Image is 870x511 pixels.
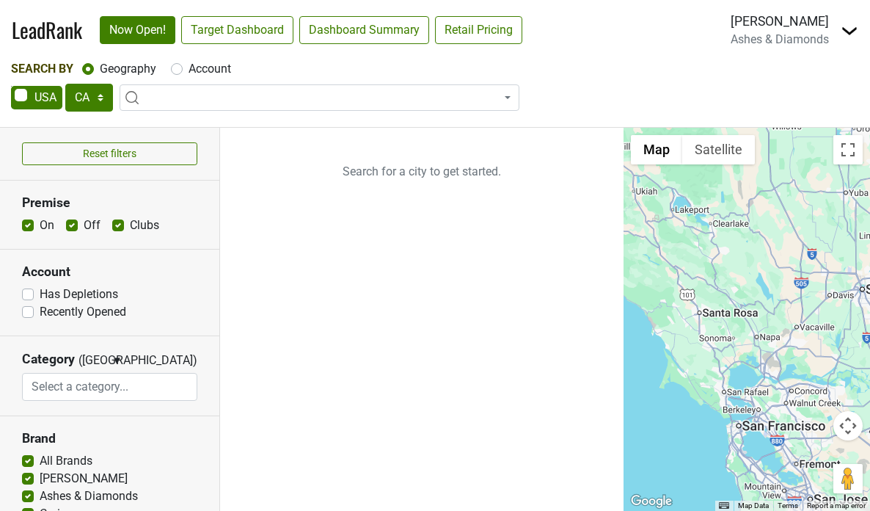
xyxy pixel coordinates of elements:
button: Keyboard shortcuts [719,501,729,511]
label: Geography [100,60,156,78]
label: Has Depletions [40,286,118,303]
label: Account [189,60,231,78]
img: Google [627,492,676,511]
img: Dropdown Menu [841,22,858,40]
span: ▼ [112,354,123,367]
a: Report a map error [807,501,866,510]
button: Map Data [738,501,769,511]
a: Now Open! [100,16,175,44]
label: [PERSON_NAME] [40,470,128,488]
div: [PERSON_NAME] [731,12,829,31]
h3: Brand [22,431,197,446]
input: Select a category... [23,373,197,401]
label: Off [84,217,100,234]
a: Terms (opens in new tab) [778,501,798,510]
a: Dashboard Summary [299,16,429,44]
h3: Account [22,264,197,280]
label: Ashes & Diamonds [40,488,138,505]
h3: Premise [22,195,197,211]
span: Ashes & Diamonds [731,32,829,46]
label: All Brands [40,452,92,470]
a: Retail Pricing [435,16,522,44]
button: Drag Pegman onto the map to open Street View [833,464,863,493]
button: Reset filters [22,142,197,165]
button: Show street map [631,135,682,164]
button: Toggle fullscreen view [833,135,863,164]
a: Target Dashboard [181,16,293,44]
span: ([GEOGRAPHIC_DATA]) [78,352,108,373]
p: Search for a city to get started. [220,128,624,216]
span: Search By [11,62,73,76]
button: Map camera controls [833,411,863,441]
a: Open this area in Google Maps (opens a new window) [627,492,676,511]
h3: Category [22,352,75,367]
label: Clubs [130,217,159,234]
label: Recently Opened [40,303,126,321]
label: On [40,217,54,234]
a: LeadRank [12,15,82,46]
button: Show satellite imagery [682,135,755,164]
